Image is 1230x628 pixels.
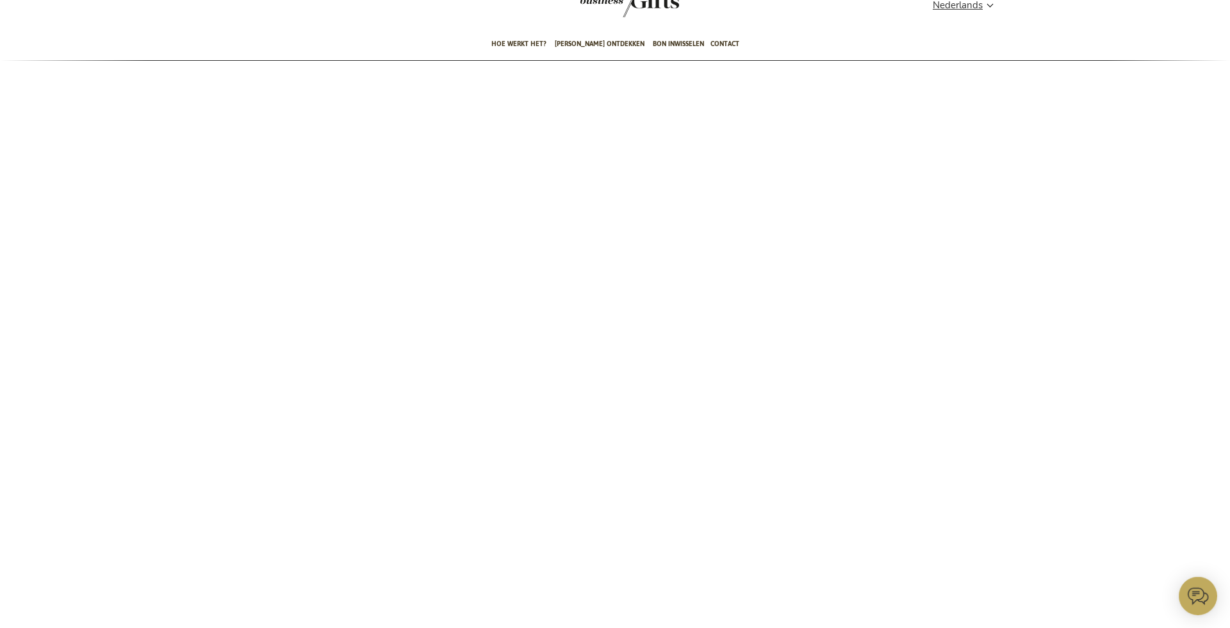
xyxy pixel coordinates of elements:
span: [PERSON_NAME] ontdekken [555,29,644,59]
span: Contact [710,29,739,59]
iframe: belco-activator-frame [1179,577,1217,615]
span: Bon inwisselen [653,29,704,59]
span: Hoe werkt het? [491,29,546,59]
